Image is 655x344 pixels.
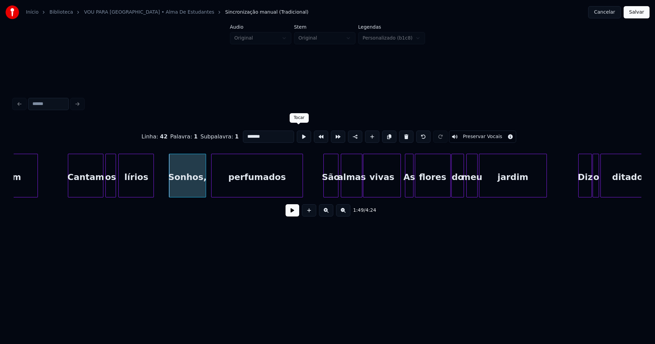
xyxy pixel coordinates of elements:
[170,133,198,141] div: Palavra :
[49,9,73,16] a: Biblioteca
[142,133,168,141] div: Linha :
[230,25,291,29] label: Áudio
[160,133,168,140] span: 42
[353,207,364,214] span: 1:49
[84,9,214,16] a: VOU PARA [GEOGRAPHIC_DATA] • Alma De Estudantes
[353,207,369,214] div: /
[225,9,308,16] span: Sincronização manual (Tradicional)
[26,9,308,16] nav: breadcrumb
[201,133,239,141] div: Subpalavra :
[194,133,198,140] span: 1
[294,25,355,29] label: Stem
[624,6,650,18] button: Salvar
[358,25,425,29] label: Legendas
[449,131,516,143] button: Toggle
[235,133,239,140] span: 1
[365,207,376,214] span: 4:24
[26,9,39,16] a: Início
[588,6,621,18] button: Cancelar
[5,5,19,19] img: youka
[294,115,305,121] div: Tocar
